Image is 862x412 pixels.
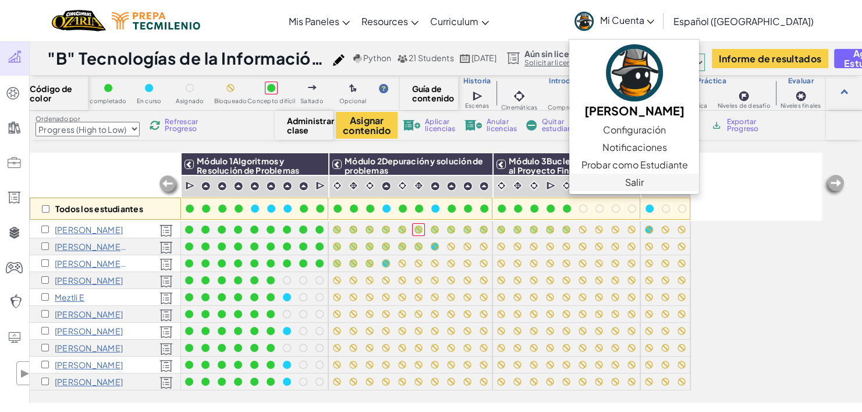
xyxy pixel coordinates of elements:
[738,90,750,102] img: IconChallengeLevel.svg
[159,309,173,322] img: Licensed
[159,376,173,389] img: Licensed
[546,180,557,192] img: IconCutscene.svg
[412,84,446,103] span: Guía de contenido
[287,116,321,135] span: Administrar clase
[606,44,663,101] img: avatar
[30,84,88,103] span: Código de color
[472,90,484,103] img: IconCutscene.svg
[381,181,391,191] img: IconPracticeLevel.svg
[541,118,583,132] span: Quitar estudiantes
[52,9,106,33] a: Ozaria by CodeCombat logo
[569,174,699,191] a: Salir
[822,174,846,197] img: Arrow_Left_Inactive.png
[569,121,699,139] a: Configuración
[524,58,591,68] a: Solicitar licencias
[397,54,407,63] img: MultipleUsers.png
[332,180,343,191] img: IconCinematic.svg
[20,365,30,382] span: ▶
[574,12,594,31] img: avatar
[159,326,173,339] img: Licensed
[159,275,173,288] img: Licensed
[159,292,173,305] img: Licensed
[55,242,127,251] p: Sáenz M
[315,180,327,192] img: IconCutscene.svg
[569,139,699,156] a: Notificaciones
[712,49,828,68] button: Informe de resultados
[185,180,196,192] img: IconCutscene.svg
[363,52,391,63] span: Python
[465,103,489,109] span: Escenas
[348,180,359,191] img: IconInteractive.svg
[711,120,722,131] img: IconArchive.svg
[214,98,247,104] span: Bloqueado
[446,181,456,191] img: IconPracticeLevel.svg
[471,52,496,63] span: [DATE]
[339,98,367,104] span: Opcional
[55,360,123,369] p: Carol R
[569,43,699,121] a: [PERSON_NAME]
[496,76,647,86] h3: Introducción
[345,156,483,175] span: Módulo 2Depuración y solución de problemas
[353,54,362,63] img: python.png
[647,76,775,86] h3: Práctica
[524,49,591,58] span: Aún sin licencias
[308,85,317,90] img: IconSkippedLevel.svg
[667,5,819,37] a: Español ([GEOGRAPHIC_DATA])
[795,90,807,102] img: IconCapstoneLevel.svg
[464,120,482,131] img: IconLicenseRevoke.svg
[487,118,517,132] span: Anular licencias
[509,156,637,175] span: Módulo 3Bucles & Introducción al Proyecto Final
[36,114,140,124] label: Ordenado por
[409,52,454,63] span: 21 Students
[430,15,478,27] span: Curriculum
[379,84,388,93] img: IconHint.svg
[282,181,292,191] img: IconPracticeLevel.svg
[52,9,106,33] img: Home
[569,156,699,174] a: Probar como Estudiante
[55,204,143,213] p: Todos los estudiantes
[718,103,771,109] span: Niveles de desafío
[283,5,356,37] a: Mis Paneles
[55,309,123,319] p: Kimberly Itzel Tovar Hernández H
[289,15,339,27] span: Mis Paneles
[781,103,821,109] span: Niveles finales
[511,88,527,104] img: IconCinematic.svg
[233,181,243,191] img: IconPracticeLevel.svg
[425,118,455,132] span: Aplicar licencias
[364,180,375,191] img: IconCinematic.svg
[90,98,126,104] span: completado
[526,120,537,131] img: IconRemoveStudents.svg
[201,181,211,191] img: IconPracticeLevel.svg
[159,241,173,254] img: Licensed
[673,15,813,27] span: Español ([GEOGRAPHIC_DATA])
[479,181,489,191] img: IconPracticeLevel.svg
[349,84,357,93] img: IconOptionalLevel.svg
[458,76,496,86] h3: Historia
[55,326,123,336] p: Paulina R R
[300,98,324,104] span: Saltado
[569,2,660,39] a: Mi Cuenta
[548,104,643,111] span: Comprobaciones de conceptos
[55,259,127,268] p: Jesus Ernesto Andrade Lopez E
[361,15,408,27] span: Resources
[55,343,123,353] p: David Herrera Alvarado H
[726,118,762,132] span: Exportar Progreso
[512,180,523,191] img: IconInteractive.svg
[266,181,276,191] img: IconPracticeLevel.svg
[247,98,295,104] span: Concepto difícil
[158,174,181,198] img: Arrow_Left_Inactive.png
[250,181,260,191] img: IconPracticeLevel.svg
[775,76,826,86] h3: Evaluar
[424,5,495,37] a: Curriculum
[197,156,299,175] span: Módulo 1Algoritmos y Resolución de Problemas
[528,180,540,191] img: IconCinematic.svg
[159,343,173,355] img: Licensed
[159,258,173,271] img: Licensed
[397,180,408,191] img: IconCinematic.svg
[299,181,308,191] img: IconPracticeLevel.svg
[217,181,227,191] img: IconPracticeLevel.svg
[561,180,572,191] img: IconCinematic.svg
[137,98,162,104] span: En curso
[333,54,345,66] img: iconPencil.svg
